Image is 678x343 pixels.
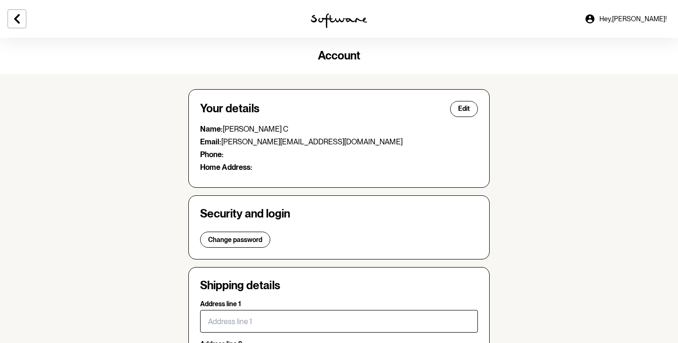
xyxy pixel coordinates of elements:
[200,232,270,248] button: Change password
[200,279,280,293] h4: Shipping details
[311,13,367,28] img: software logo
[200,150,224,159] strong: Phone:
[208,236,262,244] span: Change password
[458,105,470,113] span: Edit
[200,125,478,134] p: [PERSON_NAME] C
[318,49,360,62] span: Account
[200,137,478,146] p: [PERSON_NAME][EMAIL_ADDRESS][DOMAIN_NAME]
[579,8,672,30] a: Hey,[PERSON_NAME]!
[200,300,241,308] p: Address line 1
[200,102,259,116] h4: Your details
[200,310,478,333] input: Address line 1
[200,125,223,134] strong: Name:
[599,15,667,23] span: Hey, [PERSON_NAME] !
[200,137,221,146] strong: Email:
[200,163,252,172] strong: Home Address:
[200,207,478,221] h4: Security and login
[450,101,478,117] button: Edit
